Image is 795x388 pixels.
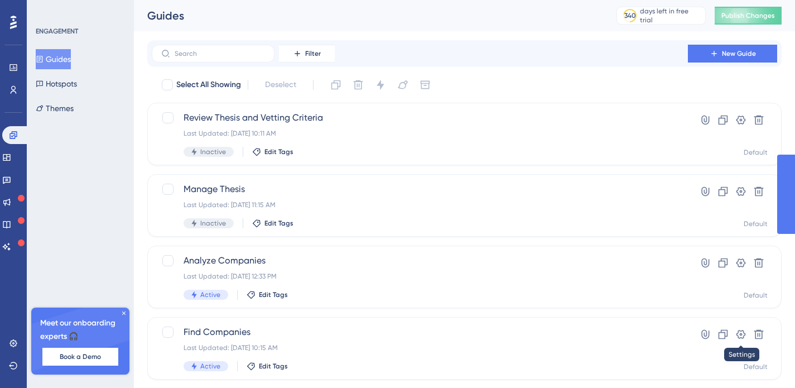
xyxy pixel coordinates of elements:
[252,219,293,228] button: Edit Tags
[184,183,656,196] span: Manage Thesis
[184,129,656,138] div: Last Updated: [DATE] 10:11 AM
[184,325,656,339] span: Find Companies
[265,78,296,92] span: Deselect
[247,290,288,299] button: Edit Tags
[184,343,656,352] div: Last Updated: [DATE] 10:15 AM
[715,7,782,25] button: Publish Changes
[60,352,101,361] span: Book a Demo
[36,98,74,118] button: Themes
[200,147,226,156] span: Inactive
[252,147,293,156] button: Edit Tags
[42,348,118,366] button: Book a Demo
[200,219,226,228] span: Inactive
[36,74,77,94] button: Hotspots
[624,11,636,20] div: 340
[744,362,768,371] div: Default
[744,148,768,157] div: Default
[748,344,782,377] iframe: UserGuiding AI Assistant Launcher
[721,11,775,20] span: Publish Changes
[279,45,335,63] button: Filter
[722,49,756,58] span: New Guide
[184,254,656,267] span: Analyze Companies
[744,291,768,300] div: Default
[40,317,121,343] span: Meet our onboarding experts 🎧
[247,362,288,371] button: Edit Tags
[200,290,220,299] span: Active
[36,27,78,36] div: ENGAGEMENT
[147,8,589,23] div: Guides
[305,49,321,58] span: Filter
[640,7,702,25] div: days left in free trial
[688,45,777,63] button: New Guide
[259,362,288,371] span: Edit Tags
[184,111,656,124] span: Review Thesis and Vetting Criteria
[259,290,288,299] span: Edit Tags
[200,362,220,371] span: Active
[255,75,306,95] button: Deselect
[264,219,293,228] span: Edit Tags
[36,49,71,69] button: Guides
[175,50,265,58] input: Search
[184,200,656,209] div: Last Updated: [DATE] 11:15 AM
[264,147,293,156] span: Edit Tags
[744,219,768,228] div: Default
[176,78,241,92] span: Select All Showing
[184,272,656,281] div: Last Updated: [DATE] 12:33 PM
